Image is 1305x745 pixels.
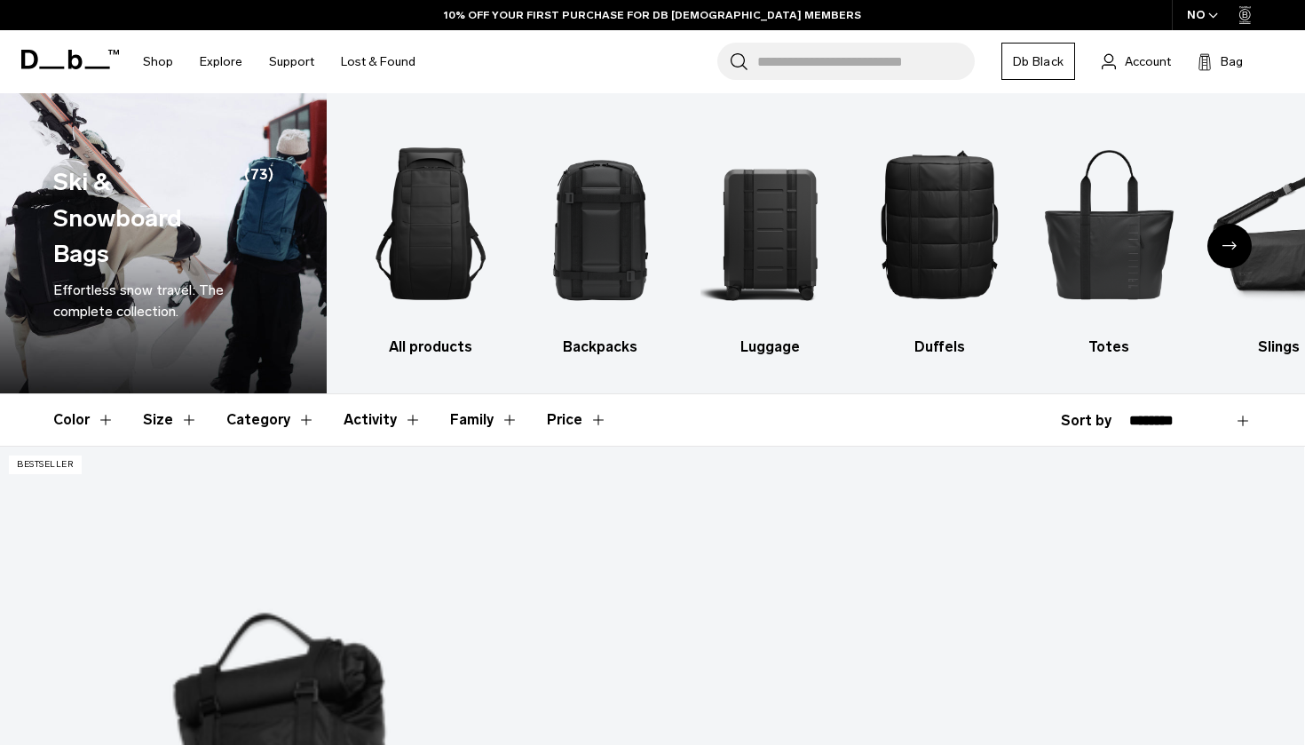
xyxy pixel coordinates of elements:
button: Toggle Filter [450,394,518,446]
a: Explore [200,30,242,93]
p: Bestseller [9,456,82,474]
span: Effortless snow travel: The complete collection. [53,281,224,320]
li: 5 / 10 [1040,120,1178,358]
a: 10% OFF YOUR FIRST PURCHASE FOR DB [DEMOGRAPHIC_DATA] MEMBERS [444,7,861,23]
img: Db [870,120,1008,328]
a: Db Duffels [870,120,1008,358]
button: Toggle Filter [53,394,115,446]
li: 1 / 10 [362,120,501,358]
h3: All products [362,337,501,358]
h1: Ski & Snowboard Bags [53,164,238,273]
img: Db [1040,120,1178,328]
h3: Totes [1040,337,1178,358]
span: Account [1125,52,1171,71]
button: Toggle Filter [143,394,198,446]
li: 4 / 10 [870,120,1008,358]
h3: Luggage [700,337,839,358]
li: 3 / 10 [700,120,839,358]
a: Db Black [1001,43,1075,80]
a: Db Luggage [700,120,839,358]
a: Shop [143,30,173,93]
h3: Duffels [870,337,1008,358]
a: Account [1102,51,1171,72]
span: Bag [1221,52,1243,71]
img: Db [700,120,839,328]
button: Bag [1198,51,1243,72]
a: Lost & Found [341,30,415,93]
h3: Backpacks [531,337,669,358]
button: Toggle Filter [344,394,422,446]
div: Next slide [1207,224,1252,268]
a: Db Backpacks [531,120,669,358]
button: Toggle Filter [226,394,315,446]
nav: Main Navigation [130,30,429,93]
img: Db [362,120,501,328]
button: Toggle Price [547,394,607,446]
span: (73) [244,164,273,273]
a: Db Totes [1040,120,1178,358]
li: 2 / 10 [531,120,669,358]
a: Support [269,30,314,93]
img: Db [531,120,669,328]
a: Db All products [362,120,501,358]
